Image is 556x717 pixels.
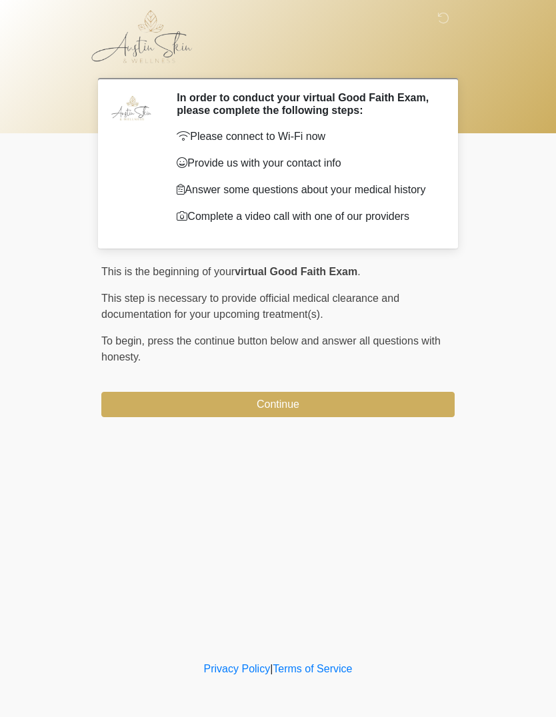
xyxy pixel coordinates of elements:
[101,293,399,320] span: This step is necessary to provide official medical clearance and documentation for your upcoming ...
[177,91,435,117] h2: In order to conduct your virtual Good Faith Exam, please complete the following steps:
[101,335,147,347] span: To begin,
[357,266,360,277] span: .
[177,182,435,198] p: Answer some questions about your medical history
[177,129,435,145] p: Please connect to Wi-Fi now
[177,155,435,171] p: Provide us with your contact info
[88,10,206,63] img: Austin Skin & Wellness Logo
[235,266,357,277] strong: virtual Good Faith Exam
[270,663,273,674] a: |
[101,335,441,362] span: press the continue button below and answer all questions with honesty.
[177,209,435,225] p: Complete a video call with one of our providers
[101,266,235,277] span: This is the beginning of your
[204,663,271,674] a: Privacy Policy
[273,663,352,674] a: Terms of Service
[101,392,455,417] button: Continue
[111,91,151,131] img: Agent Avatar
